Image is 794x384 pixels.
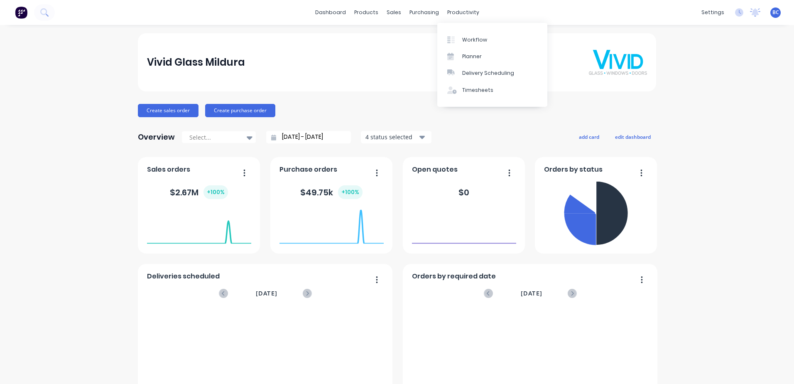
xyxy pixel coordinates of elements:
[338,185,363,199] div: + 100 %
[462,86,493,94] div: Timesheets
[458,186,469,199] div: $ 0
[15,6,27,19] img: Factory
[147,271,220,281] span: Deliveries scheduled
[589,50,647,75] img: Vivid Glass Mildura
[437,48,547,65] a: Planner
[300,185,363,199] div: $ 49.75k
[437,65,547,81] a: Delivery Scheduling
[437,31,547,48] a: Workflow
[544,165,603,175] span: Orders by status
[365,133,418,141] div: 4 status selected
[350,6,382,19] div: products
[462,53,482,60] div: Planner
[610,131,656,142] button: edit dashboard
[138,104,198,117] button: Create sales order
[382,6,405,19] div: sales
[147,165,190,175] span: Sales orders
[205,104,275,117] button: Create purchase order
[772,9,779,16] span: BC
[437,82,547,98] a: Timesheets
[405,6,443,19] div: purchasing
[521,289,542,298] span: [DATE]
[256,289,277,298] span: [DATE]
[462,36,487,44] div: Workflow
[170,185,228,199] div: $ 2.67M
[279,165,337,175] span: Purchase orders
[462,69,514,77] div: Delivery Scheduling
[361,131,431,143] button: 4 status selected
[697,6,728,19] div: settings
[311,6,350,19] a: dashboard
[412,165,458,175] span: Open quotes
[138,129,175,145] div: Overview
[203,185,228,199] div: + 100 %
[443,6,483,19] div: productivity
[573,131,605,142] button: add card
[147,54,245,71] div: Vivid Glass Mildura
